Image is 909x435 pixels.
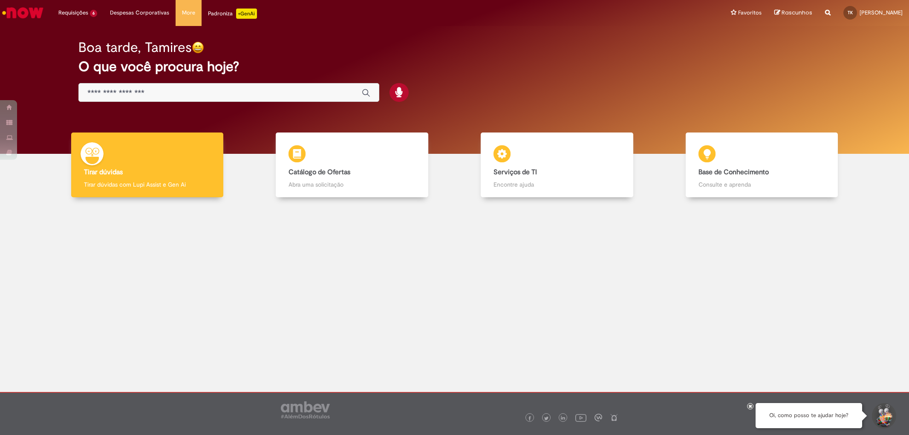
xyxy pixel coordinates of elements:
a: Catálogo de Ofertas Abra uma solicitação [250,133,455,198]
span: [PERSON_NAME] [860,9,903,16]
b: Base de Conhecimento [698,168,769,176]
img: logo_footer_facebook.png [528,416,532,421]
a: Serviços de TI Encontre ajuda [455,133,660,198]
span: 6 [90,10,97,17]
a: Base de Conhecimento Consulte e aprenda [659,133,864,198]
p: Encontre ajuda [493,180,620,189]
h2: Boa tarde, Tamires [78,40,192,55]
img: logo_footer_naosei.png [610,414,618,421]
a: Rascunhos [774,9,812,17]
b: Catálogo de Ofertas [289,168,350,176]
span: Rascunhos [782,9,812,17]
p: Abra uma solicitação [289,180,415,189]
p: +GenAi [236,9,257,19]
span: Despesas Corporativas [110,9,169,17]
p: Consulte e aprenda [698,180,825,189]
img: logo_footer_ambev_rotulo_gray.png [281,401,330,418]
img: ServiceNow [1,4,45,21]
button: Iniciar Conversa de Suporte [871,403,896,429]
b: Serviços de TI [493,168,537,176]
div: Padroniza [208,9,257,19]
span: TK [848,10,853,15]
img: logo_footer_twitter.png [544,416,548,421]
span: More [182,9,195,17]
div: Oi, como posso te ajudar hoje? [756,403,862,428]
span: Requisições [58,9,88,17]
img: logo_footer_workplace.png [594,414,602,421]
img: happy-face.png [192,41,204,54]
span: Favoritos [738,9,762,17]
b: Tirar dúvidas [84,168,123,176]
h2: O que você procura hoje? [78,59,830,74]
p: Tirar dúvidas com Lupi Assist e Gen Ai [84,180,211,189]
img: logo_footer_linkedin.png [561,416,565,421]
a: Tirar dúvidas Tirar dúvidas com Lupi Assist e Gen Ai [45,133,250,198]
img: logo_footer_youtube.png [575,412,586,423]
